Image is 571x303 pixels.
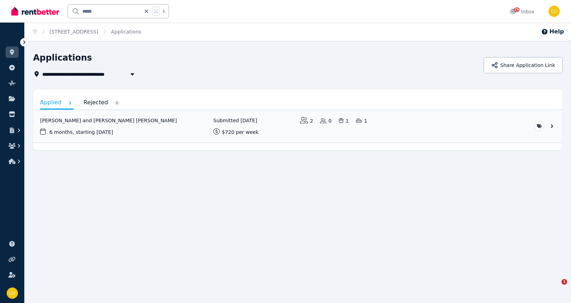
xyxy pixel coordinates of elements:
[113,100,120,106] span: 0
[541,27,564,36] button: Help
[548,6,560,17] img: Chris Dimitropoulos
[7,287,18,299] img: Chris Dimitropoulos
[11,6,59,17] img: RentBetter
[33,52,92,63] h1: Applications
[514,7,520,12] span: 26
[40,97,74,110] a: Applied
[83,97,120,109] a: Rejected
[25,23,150,41] nav: Breadcrumb
[510,8,534,15] div: Inbox
[67,100,74,106] span: 1
[561,279,567,285] span: 1
[163,8,165,14] span: k
[547,279,564,296] iframe: Intercom live chat
[50,29,99,35] a: [STREET_ADDRESS]
[484,57,563,73] button: Share Application Link
[111,28,141,35] span: Applications
[33,110,563,143] a: View application: Aster Jacobs and Bevan Jarrod Golding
